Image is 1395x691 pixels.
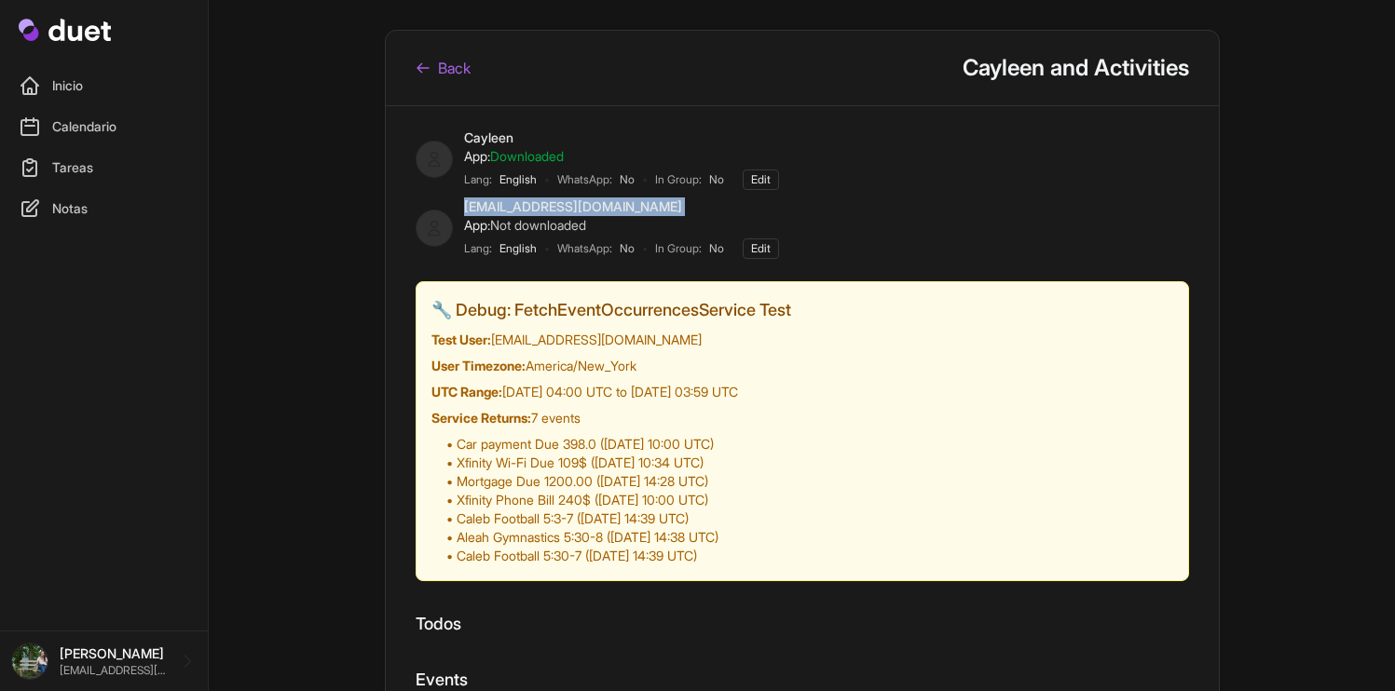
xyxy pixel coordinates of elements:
[709,241,724,256] span: No
[431,358,526,373] strong: User Timezone:
[11,108,197,145] a: Calendario
[11,149,197,186] a: Tareas
[464,147,779,166] div: App:
[11,643,197,680] a: [PERSON_NAME] [EMAIL_ADDRESS][DOMAIN_NAME]
[60,663,167,678] p: [EMAIL_ADDRESS][DOMAIN_NAME]
[431,297,1173,323] h2: 🔧 Debug: FetchEventOccurrencesService Test
[446,435,1173,454] div: • Car payment Due 398.0 ([DATE] 10:00 UTC)
[416,57,471,79] a: Back
[655,241,702,256] span: In Group:
[446,472,1173,491] div: • Mortgage Due 1200.00 ([DATE] 14:28 UTC)
[11,643,48,680] img: DSC08576_Original.jpeg
[963,53,1189,83] h1: Cayleen and Activities
[11,67,197,104] a: Inicio
[557,241,612,256] span: WhatsApp:
[499,241,537,256] span: English
[431,384,502,400] strong: UTC Range:
[431,357,1173,375] div: America/New_York
[464,241,492,256] span: Lang:
[464,129,779,147] div: Cayleen
[743,238,779,259] a: Edit
[446,509,1173,528] div: • Caleb Football 5:3-7 ([DATE] 14:39 UTC)
[499,172,537,187] span: English
[416,611,1189,637] h2: Todos
[544,172,550,187] span: •
[620,241,635,256] span: No
[490,148,564,164] span: Downloaded
[446,454,1173,472] div: • Xfinity Wi-Fi Due 109$ ([DATE] 10:34 UTC)
[490,217,586,233] span: Not downloaded
[431,409,1173,427] div: 7 events
[446,547,1173,565] div: • Caleb Football 5:30-7 ([DATE] 14:39 UTC)
[655,172,702,187] span: In Group:
[446,491,1173,509] div: • Xfinity Phone Bill 240$ ([DATE] 10:00 UTC)
[431,410,531,426] strong: Service Returns:
[709,172,724,187] span: No
[464,197,779,216] div: [EMAIL_ADDRESS][DOMAIN_NAME]
[557,172,612,187] span: WhatsApp:
[642,172,648,187] span: •
[60,644,167,663] p: [PERSON_NAME]
[431,383,1173,401] div: [DATE] 04:00 UTC to [DATE] 03:59 UTC
[743,169,779,190] a: Edit
[11,190,197,227] a: Notas
[544,241,550,256] span: •
[464,216,779,235] div: App:
[431,332,491,347] strong: Test User:
[446,528,1173,547] div: • Aleah Gymnastics 5:30-8 ([DATE] 14:38 UTC)
[620,172,635,187] span: No
[464,172,492,187] span: Lang:
[642,241,648,256] span: •
[431,331,1173,349] div: [EMAIL_ADDRESS][DOMAIN_NAME]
